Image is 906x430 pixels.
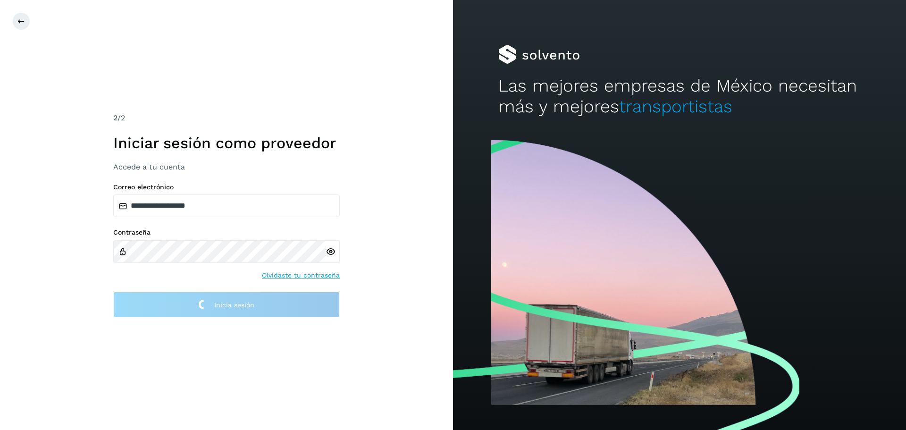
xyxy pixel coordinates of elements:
div: /2 [113,112,340,124]
label: Contraseña [113,228,340,236]
h1: Iniciar sesión como proveedor [113,134,340,152]
span: 2 [113,113,117,122]
h3: Accede a tu cuenta [113,162,340,171]
a: Olvidaste tu contraseña [262,270,340,280]
label: Correo electrónico [113,183,340,191]
span: Inicia sesión [214,302,254,308]
h2: Las mejores empresas de México necesitan más y mejores [498,76,861,118]
button: Inicia sesión [113,292,340,318]
span: transportistas [619,96,732,117]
